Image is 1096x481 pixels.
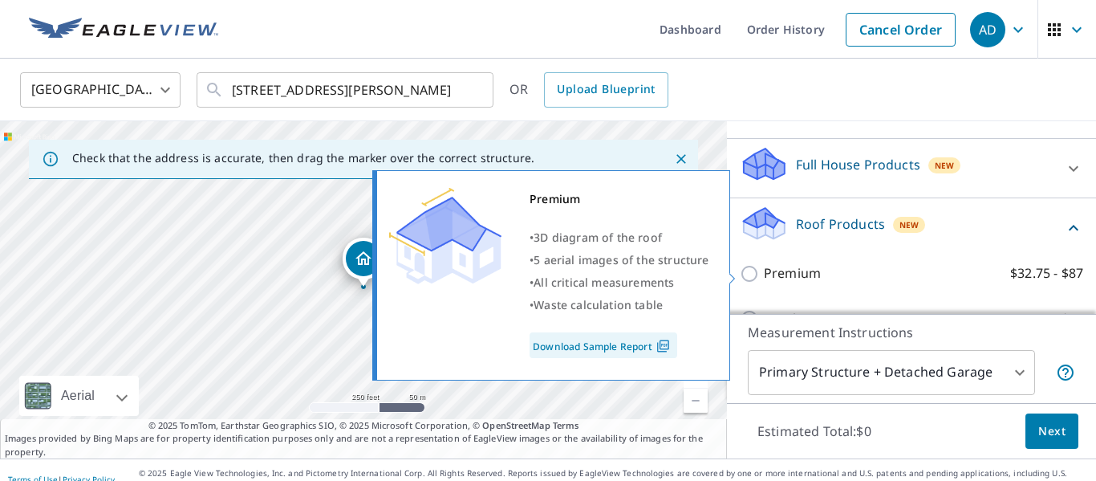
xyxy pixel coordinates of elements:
[389,188,501,284] img: Premium
[671,149,692,169] button: Close
[553,419,579,431] a: Terms
[530,271,709,294] div: •
[935,159,955,172] span: New
[534,275,674,290] span: All critical measurements
[482,419,550,431] a: OpenStreetMap
[970,12,1005,47] div: AD
[56,376,99,416] div: Aerial
[745,414,884,449] p: Estimated Total: $0
[846,13,956,47] a: Cancel Order
[796,214,885,234] p: Roof Products
[530,332,677,358] a: Download Sample Report
[764,309,860,329] p: QuickSquares™
[748,350,1035,395] div: Primary Structure + Detached Garage
[530,226,709,249] div: •
[557,79,655,100] span: Upload Blueprint
[509,72,668,108] div: OR
[530,249,709,271] div: •
[1025,414,1078,450] button: Next
[534,297,663,312] span: Waste calculation table
[740,205,1083,251] div: Roof ProductsNew
[684,389,708,413] a: Current Level 17, Zoom Out
[534,252,708,267] span: 5 aerial images of the structure
[530,188,709,210] div: Premium
[29,18,218,42] img: EV Logo
[796,155,920,174] p: Full House Products
[534,230,662,245] span: 3D diagram of the roof
[19,376,139,416] div: Aerial
[20,67,181,112] div: [GEOGRAPHIC_DATA]
[748,323,1075,342] p: Measurement Instructions
[544,72,668,108] a: Upload Blueprint
[764,263,821,283] p: Premium
[343,238,384,287] div: Dropped pin, building 1, Residential property, 4535 S Whipple St Chicago, IL 60632
[740,145,1083,191] div: Full House ProductsNew
[1038,422,1066,442] span: Next
[1010,263,1083,283] p: $32.75 - $87
[232,67,461,112] input: Search by address or latitude-longitude
[1056,363,1075,382] span: Your report will include the primary structure and a detached garage if one exists.
[530,294,709,316] div: •
[72,151,534,165] p: Check that the address is accurate, then drag the marker over the correct structure.
[899,218,919,231] span: New
[652,339,674,353] img: Pdf Icon
[1061,309,1083,329] p: $18
[148,419,579,433] span: © 2025 TomTom, Earthstar Geographics SIO, © 2025 Microsoft Corporation, ©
